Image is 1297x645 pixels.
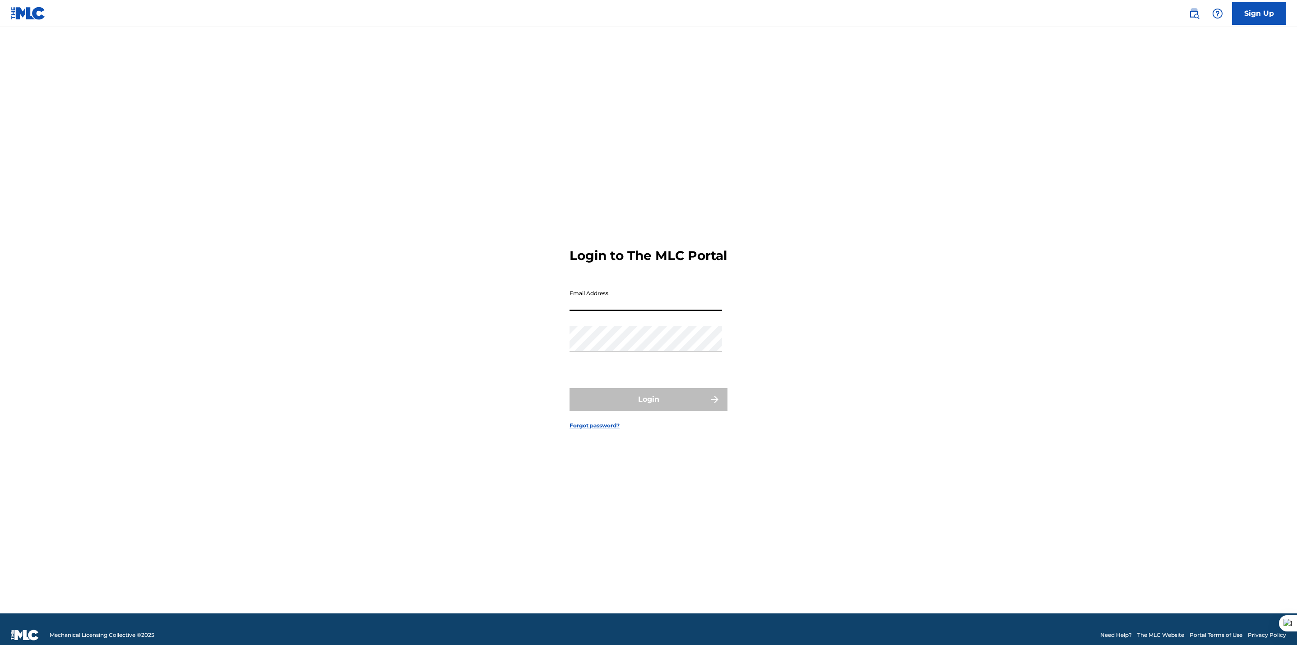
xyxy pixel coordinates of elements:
[1252,602,1297,645] iframe: Chat Widget
[1185,5,1203,23] a: Public Search
[1232,2,1286,25] a: Sign Up
[1137,631,1184,639] a: The MLC Website
[1190,631,1242,639] a: Portal Terms of Use
[570,248,727,264] h3: Login to The MLC Portal
[50,631,154,639] span: Mechanical Licensing Collective © 2025
[11,630,39,640] img: logo
[1209,5,1227,23] div: Help
[1212,8,1223,19] img: help
[11,7,46,20] img: MLC Logo
[1189,8,1200,19] img: search
[1248,631,1286,639] a: Privacy Policy
[570,422,620,430] a: Forgot password?
[1100,631,1132,639] a: Need Help?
